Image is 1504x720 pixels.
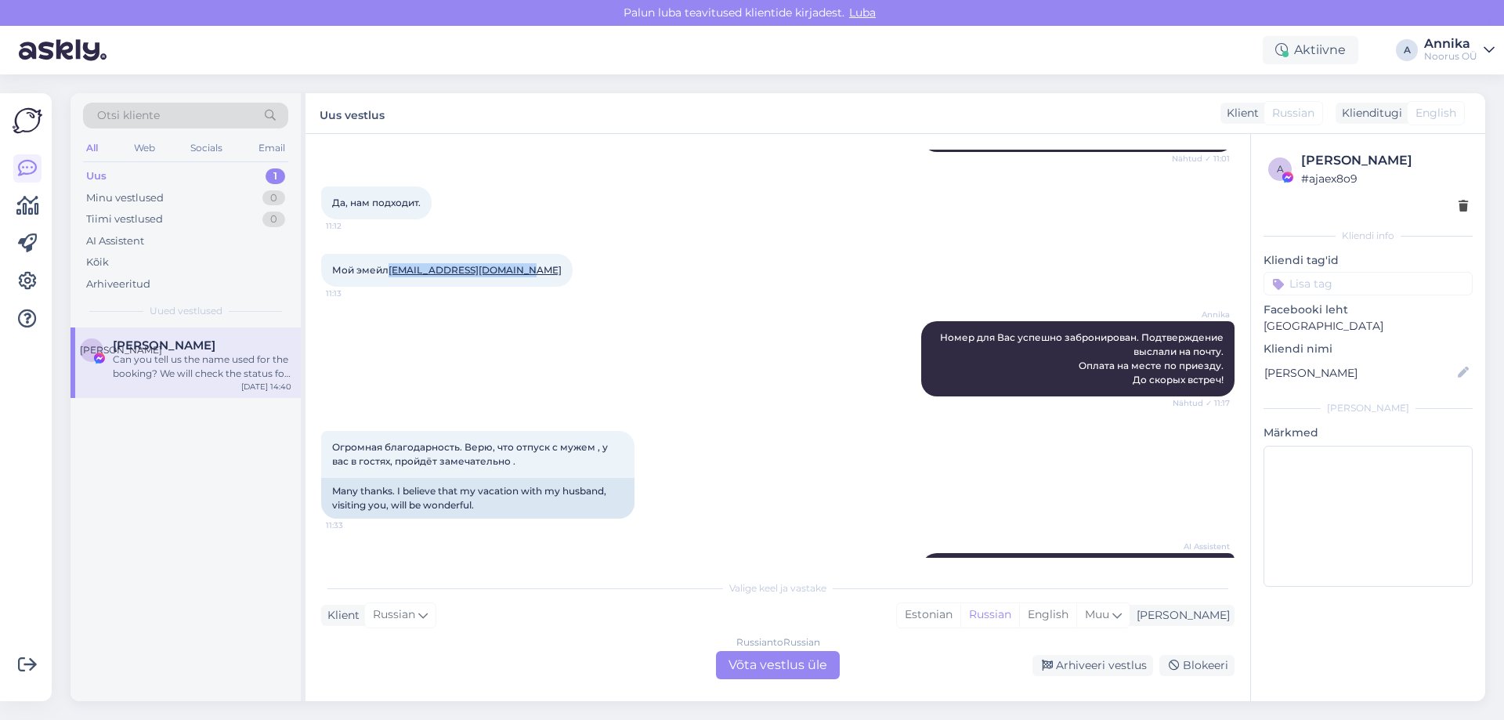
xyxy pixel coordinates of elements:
span: Да, нам подходит. [332,197,421,208]
span: Otsi kliente [97,107,160,124]
span: Russian [1272,105,1314,121]
span: Luba [844,5,880,20]
div: All [83,138,101,158]
div: A [1396,39,1418,61]
div: Klient [321,607,360,624]
div: 0 [262,212,285,227]
div: AI Assistent [86,233,144,249]
span: Nähtud ✓ 11:17 [1171,397,1230,409]
div: Kõik [86,255,109,270]
span: [PERSON_NAME] [80,344,162,356]
div: Klient [1220,105,1259,121]
span: Nähtud ✓ 11:01 [1171,153,1230,165]
span: a [1277,163,1284,175]
p: Kliendi tag'id [1264,252,1473,269]
div: [PERSON_NAME] [1264,401,1473,415]
div: Blokeeri [1159,655,1235,676]
span: Екатерина Суменкова [113,338,215,353]
span: Annika [1171,309,1230,320]
span: Russian [373,606,415,624]
div: 0 [262,190,285,206]
span: Огромная благодарность. Верю, что отпуск с мужем , у вас в гостях, пройдёт замечательно . [332,441,610,467]
div: Many thanks. I believe that my vacation with my husband, visiting you, will be wonderful. [321,478,634,519]
div: Minu vestlused [86,190,164,206]
div: Russian [960,603,1019,627]
div: Tiimi vestlused [86,212,163,227]
span: 11:33 [326,519,385,531]
div: Socials [187,138,226,158]
div: Annika [1424,38,1477,50]
div: # ajaex8o9 [1301,170,1468,187]
span: Muu [1085,607,1109,621]
div: Noorus OÜ [1424,50,1477,63]
div: Email [255,138,288,158]
div: Uus [86,168,107,184]
div: Aktiivne [1263,36,1358,64]
input: Lisa nimi [1264,364,1455,382]
span: Uued vestlused [150,304,222,318]
span: Мой эмейл [332,264,562,276]
p: Kliendi nimi [1264,341,1473,357]
div: Arhiveeri vestlus [1032,655,1153,676]
a: AnnikaNoorus OÜ [1424,38,1495,63]
p: [GEOGRAPHIC_DATA] [1264,318,1473,335]
div: Kliendi info [1264,229,1473,243]
span: AI Assistent [1171,541,1230,552]
div: Web [131,138,158,158]
div: Valige keel ja vastake [321,581,1235,595]
div: [PERSON_NAME] [1130,607,1230,624]
p: Märkmed [1264,425,1473,441]
div: 1 [266,168,285,184]
label: Uus vestlus [320,103,385,124]
div: Russian to Russian [736,635,820,649]
input: Lisa tag [1264,272,1473,295]
a: [EMAIL_ADDRESS][DOMAIN_NAME] [389,264,562,276]
div: Estonian [897,603,960,627]
div: Can you tell us the name used for the booking? We will check the status for you. [113,353,291,381]
div: [PERSON_NAME] [1301,151,1468,170]
span: English [1415,105,1456,121]
div: [DATE] 14:40 [241,381,291,393]
span: Номер для Вас успешно забронирован. Подтверждение выслали на почту. Оплата на месте по приезду. Д... [940,331,1226,385]
div: English [1019,603,1076,627]
p: Facebooki leht [1264,302,1473,318]
img: Askly Logo [13,106,42,136]
div: Klienditugi [1336,105,1402,121]
span: 11:13 [326,288,385,299]
span: 11:12 [326,220,385,232]
div: Võta vestlus üle [716,651,840,679]
div: Arhiveeritud [86,277,150,292]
